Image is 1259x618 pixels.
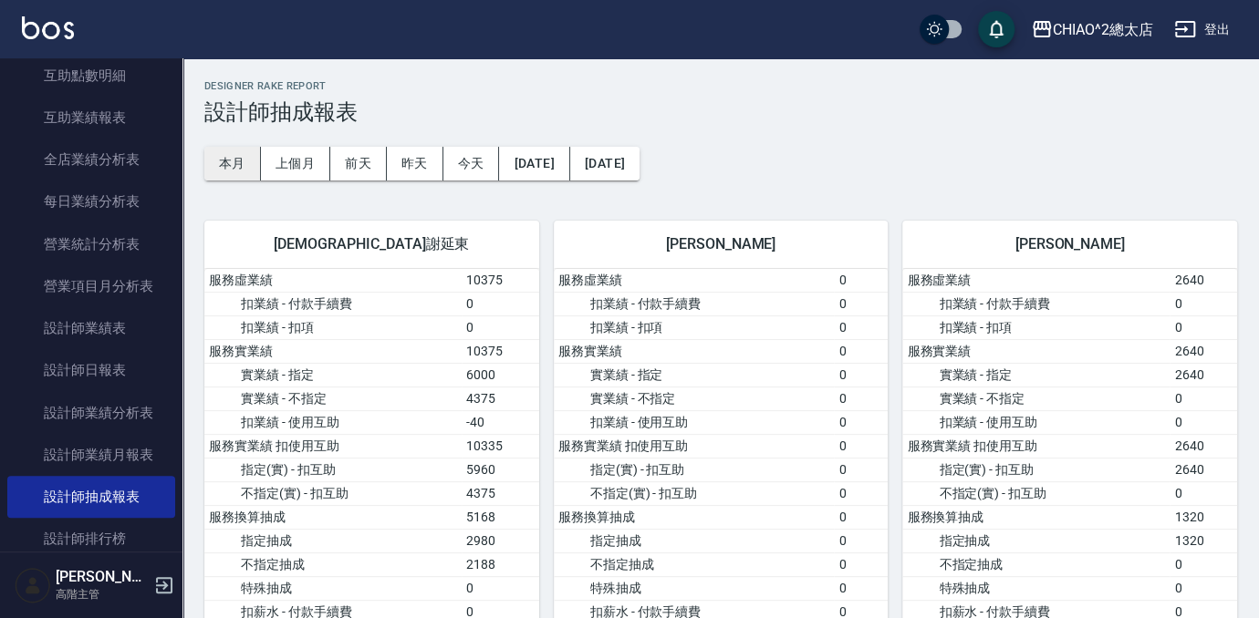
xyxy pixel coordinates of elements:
h2: Designer Rake Report [204,80,1237,92]
td: 服務實業績 扣使用互助 [204,434,462,458]
td: 特殊抽成 [204,576,462,600]
img: Logo [22,16,74,39]
td: 0 [834,481,888,505]
td: 0 [1170,576,1237,600]
a: 每日業績分析表 [7,180,175,222]
td: 0 [462,576,538,600]
td: 指定抽成 [902,529,1170,552]
td: 服務換算抽成 [204,505,462,529]
td: 0 [834,434,888,458]
td: 指定抽成 [554,529,835,552]
td: 5960 [462,458,538,481]
a: 設計師業績表 [7,307,175,349]
a: 設計師業績分析表 [7,392,175,434]
td: 5168 [462,505,538,529]
td: 服務實業績 [902,339,1170,363]
td: 0 [462,315,538,339]
a: 設計師抽成報表 [7,476,175,518]
td: 0 [462,292,538,315]
td: -40 [462,410,538,434]
td: 0 [834,339,888,363]
td: 扣業績 - 扣項 [902,315,1170,339]
td: 2640 [1170,363,1237,386]
a: 設計師排行榜 [7,518,175,560]
td: 2640 [1170,458,1237,481]
a: 互助點數明細 [7,55,175,97]
td: 扣業績 - 扣項 [204,315,462,339]
p: 高階主管 [56,586,149,603]
td: 4375 [462,481,538,505]
span: [PERSON_NAME] [576,235,867,253]
td: 服務虛業績 [204,269,462,293]
a: 設計師日報表 [7,349,175,391]
button: 登出 [1167,13,1237,46]
td: 0 [834,552,888,576]
button: 昨天 [387,147,443,180]
button: save [978,11,1014,47]
td: 特殊抽成 [554,576,835,600]
td: 6000 [462,363,538,386]
td: 實業績 - 不指定 [204,386,462,410]
td: 0 [834,386,888,410]
td: 不指定(實) - 扣互助 [554,481,835,505]
img: Person [15,567,51,603]
td: 指定(實) - 扣互助 [554,458,835,481]
button: [DATE] [570,147,640,180]
td: 扣業績 - 使用互助 [204,410,462,434]
td: 2640 [1170,434,1237,458]
td: 0 [834,410,888,434]
td: 不指定(實) - 扣互助 [902,481,1170,505]
td: 0 [834,363,888,386]
td: 實業績 - 指定 [554,363,835,386]
td: 0 [834,292,888,315]
button: 上個月 [261,147,330,180]
td: 實業績 - 指定 [204,363,462,386]
td: 0 [1170,552,1237,576]
td: 10375 [462,339,538,363]
td: 0 [834,269,888,293]
a: 營業統計分析表 [7,223,175,265]
td: 2640 [1170,339,1237,363]
td: 2188 [462,552,538,576]
td: 服務實業績 [204,339,462,363]
button: 今天 [443,147,500,180]
td: 0 [1170,292,1237,315]
td: 1320 [1170,529,1237,552]
td: 0 [834,576,888,600]
button: 前天 [330,147,387,180]
td: 扣業績 - 付款手續費 [902,292,1170,315]
td: 扣業績 - 付款手續費 [554,292,835,315]
td: 不指定(實) - 扣互助 [204,481,462,505]
td: 0 [1170,386,1237,410]
td: 實業績 - 不指定 [902,386,1170,410]
a: 營業項目月分析表 [7,265,175,307]
td: 扣業績 - 付款手續費 [204,292,462,315]
a: 互助業績報表 [7,97,175,139]
td: 2640 [1170,269,1237,293]
td: 0 [1170,315,1237,339]
td: 2980 [462,529,538,552]
td: 服務換算抽成 [554,505,835,529]
td: 服務實業績 扣使用互助 [554,434,835,458]
td: 特殊抽成 [902,576,1170,600]
span: [PERSON_NAME] [924,235,1215,253]
td: 實業績 - 指定 [902,363,1170,386]
td: 服務實業績 扣使用互助 [902,434,1170,458]
td: 10375 [462,269,538,293]
td: 0 [834,505,888,529]
td: 指定抽成 [204,529,462,552]
td: 服務換算抽成 [902,505,1170,529]
td: 服務虛業績 [902,269,1170,293]
div: CHIAO^2總太店 [1053,18,1153,41]
button: 本月 [204,147,261,180]
td: 0 [1170,481,1237,505]
td: 指定(實) - 扣互助 [902,458,1170,481]
td: 不指定抽成 [554,552,835,576]
a: 設計師業績月報表 [7,434,175,476]
td: 1320 [1170,505,1237,529]
td: 0 [834,458,888,481]
span: [DEMOGRAPHIC_DATA]謝延東 [226,235,517,253]
td: 服務虛業績 [554,269,835,293]
td: 扣業績 - 扣項 [554,315,835,339]
td: 0 [834,315,888,339]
